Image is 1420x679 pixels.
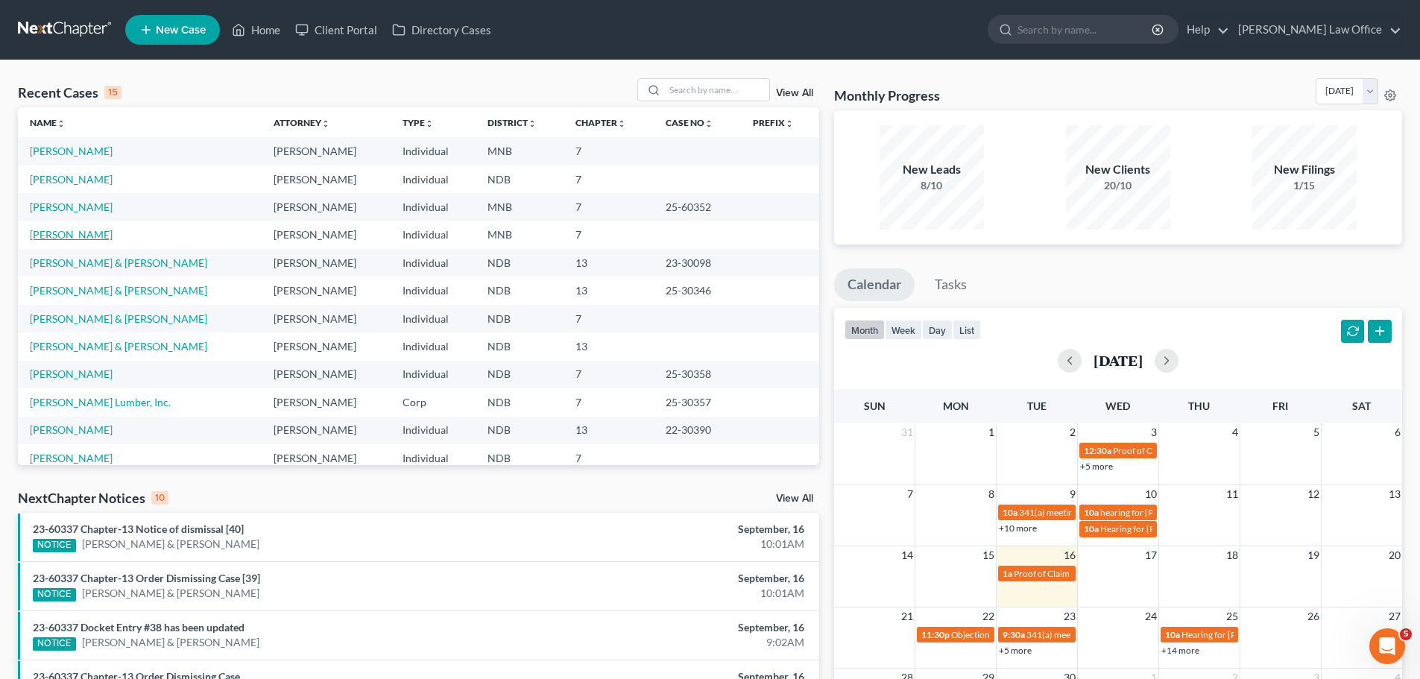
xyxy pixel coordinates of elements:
[18,83,122,101] div: Recent Cases
[476,417,564,444] td: NDB
[1066,178,1170,193] div: 20/10
[57,119,66,128] i: unfold_more
[1306,546,1321,564] span: 19
[82,586,259,601] a: [PERSON_NAME] & [PERSON_NAME]
[476,249,564,277] td: NDB
[30,145,113,157] a: [PERSON_NAME]
[1225,485,1240,503] span: 11
[1084,507,1099,518] span: 10a
[900,546,915,564] span: 14
[864,399,886,412] span: Sun
[391,332,476,360] td: Individual
[30,312,207,325] a: [PERSON_NAME] & [PERSON_NAME]
[557,635,804,650] div: 9:02AM
[288,16,385,43] a: Client Portal
[922,320,953,340] button: day
[1026,629,1249,640] span: 341(a) meeting for [PERSON_NAME] & [PERSON_NAME]
[30,452,113,464] a: [PERSON_NAME]
[564,193,654,221] td: 7
[564,165,654,193] td: 7
[1231,423,1240,441] span: 4
[704,119,713,128] i: unfold_more
[1105,399,1130,412] span: Wed
[1252,178,1357,193] div: 1/15
[557,537,804,552] div: 10:01AM
[391,444,476,472] td: Individual
[30,173,113,186] a: [PERSON_NAME]
[845,320,885,340] button: month
[156,25,206,36] span: New Case
[951,629,1187,640] span: Objections to Discharge Due (PFMC-7) for [PERSON_NAME]
[654,361,740,388] td: 25-30358
[321,119,330,128] i: unfold_more
[33,588,76,601] div: NOTICE
[385,16,499,43] a: Directory Cases
[999,522,1037,534] a: +10 more
[564,332,654,360] td: 13
[1252,161,1357,178] div: New Filings
[30,367,113,380] a: [PERSON_NAME]
[906,485,915,503] span: 7
[1306,485,1321,503] span: 12
[1225,607,1240,625] span: 25
[1369,628,1405,664] iframe: Intercom live chat
[753,117,794,128] a: Prefixunfold_more
[921,268,980,301] a: Tasks
[557,571,804,586] div: September, 16
[564,249,654,277] td: 13
[1165,629,1180,640] span: 10a
[33,572,260,584] a: 23-60337 Chapter-13 Order Dismissing Case [39]
[834,86,940,104] h3: Monthly Progress
[564,137,654,165] td: 7
[1387,546,1402,564] span: 20
[1179,16,1229,43] a: Help
[262,221,391,249] td: [PERSON_NAME]
[476,221,564,249] td: MNB
[666,117,713,128] a: Case Nounfold_more
[557,586,804,601] div: 10:01AM
[617,119,626,128] i: unfold_more
[262,137,391,165] td: [PERSON_NAME]
[30,284,207,297] a: [PERSON_NAME] & [PERSON_NAME]
[1066,161,1170,178] div: New Clients
[476,361,564,388] td: NDB
[1084,523,1099,534] span: 10a
[900,607,915,625] span: 21
[557,620,804,635] div: September, 16
[476,332,564,360] td: NDB
[30,228,113,241] a: [PERSON_NAME]
[528,119,537,128] i: unfold_more
[262,361,391,388] td: [PERSON_NAME]
[262,417,391,444] td: [PERSON_NAME]
[999,645,1032,656] a: +5 more
[564,361,654,388] td: 7
[30,340,207,353] a: [PERSON_NAME] & [PERSON_NAME]
[981,607,996,625] span: 22
[557,522,804,537] div: September, 16
[564,444,654,472] td: 7
[262,277,391,304] td: [PERSON_NAME]
[1312,423,1321,441] span: 5
[30,200,113,213] a: [PERSON_NAME]
[1393,423,1402,441] span: 6
[476,165,564,193] td: NDB
[391,221,476,249] td: Individual
[1003,507,1017,518] span: 10a
[1231,16,1401,43] a: [PERSON_NAME] Law Office
[82,537,259,552] a: [PERSON_NAME] & [PERSON_NAME]
[476,137,564,165] td: MNB
[30,396,171,408] a: [PERSON_NAME] Lumber, Inc.
[262,388,391,416] td: [PERSON_NAME]
[1084,445,1111,456] span: 12:30a
[476,444,564,472] td: NDB
[403,117,434,128] a: Typeunfold_more
[921,629,950,640] span: 11:30p
[262,444,391,472] td: [PERSON_NAME]
[391,361,476,388] td: Individual
[262,305,391,332] td: [PERSON_NAME]
[425,119,434,128] i: unfold_more
[1161,645,1199,656] a: +14 more
[262,332,391,360] td: [PERSON_NAME]
[391,249,476,277] td: Individual
[1387,607,1402,625] span: 27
